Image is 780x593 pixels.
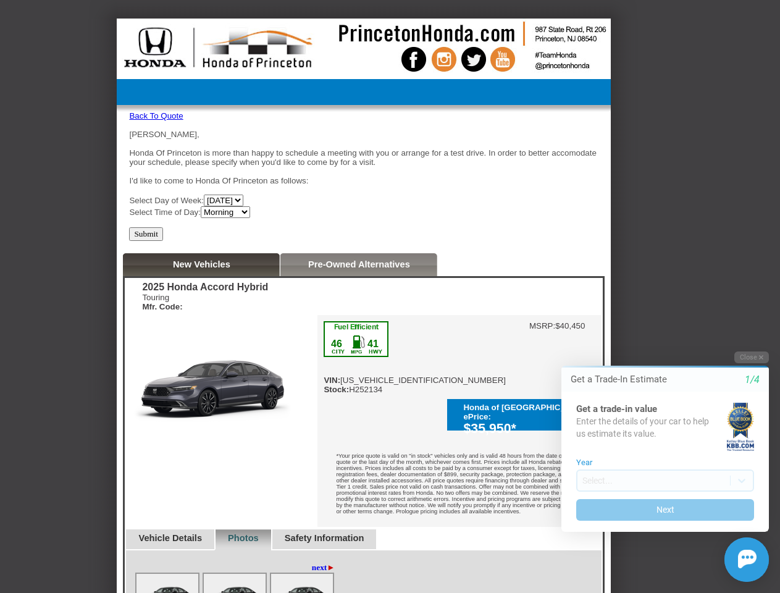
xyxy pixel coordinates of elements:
[129,130,598,218] div: [PERSON_NAME], Honda Of Princeton is more than happy to schedule a meeting with you or arrange fo...
[308,259,410,269] a: Pre-Owned Alternatives
[463,421,592,437] div: $35,950*
[142,302,182,311] b: Mfr. Code:
[138,533,202,543] a: Vehicle Details
[327,563,335,572] span: ►
[312,563,335,573] a: next►
[228,533,259,543] a: Photos
[324,376,340,385] b: VIN:
[142,293,268,311] div: Touring
[324,385,349,394] b: Stock:
[529,321,555,330] td: MSRP:
[330,339,343,350] div: 46
[125,315,317,460] img: 2025 Honda Accord Hybrid
[463,403,592,421] div: Honda of [GEOGRAPHIC_DATA] ePrice:
[535,340,780,593] iframe: Chat Assistance
[324,321,506,394] div: [US_VEHICLE_IDENTIFICATION_NUMBER] H252134
[129,111,183,120] a: Back To Quote
[142,282,268,293] div: 2025 Honda Accord Hybrid
[317,444,602,527] div: *Your price quote is valid on "in stock" vehicles only and is valid 48 hours from the date of thi...
[555,321,585,330] td: $40,450
[285,533,364,543] a: Safety Information
[173,259,230,269] a: New Vehicles
[129,227,163,241] input: Submit
[366,339,379,350] div: 41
